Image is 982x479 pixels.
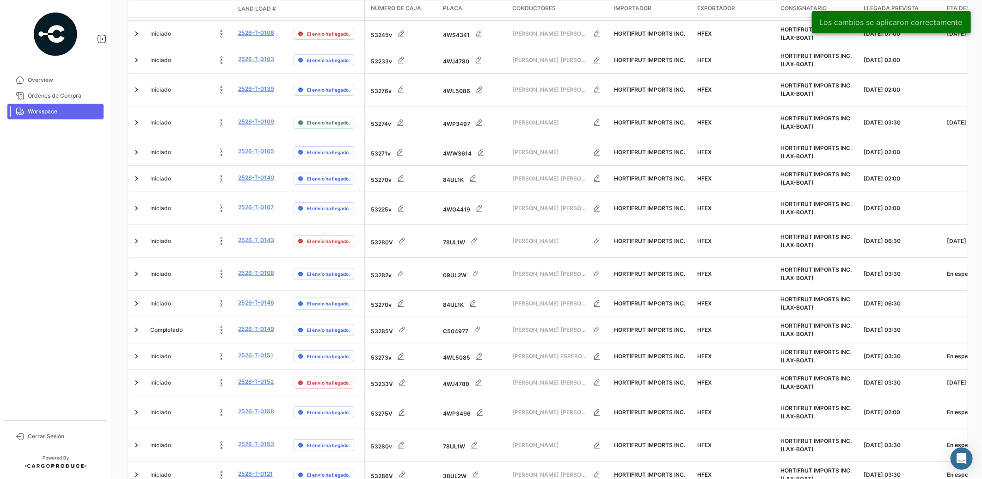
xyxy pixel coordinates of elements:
[150,270,171,278] span: Iniciado
[512,441,588,449] span: [PERSON_NAME]
[132,204,141,213] a: Expand/Collapse Row
[780,233,852,249] span: HORTIFRUT IMPORTS INC. (LAX-BOAT)
[443,347,505,366] div: 4WL5085
[512,86,588,94] span: [PERSON_NAME] [PERSON_NAME]
[780,115,852,130] span: HORTIFRUT IMPORTS INC. (LAX-BOAT)
[697,300,712,307] span: HFEX
[28,432,100,441] span: Cerrar Sesión
[864,86,900,93] span: [DATE] 02:00
[512,237,588,245] span: [PERSON_NAME]
[443,373,505,392] div: 4WJ4780
[697,86,712,93] span: HFEX
[307,326,350,334] span: El envío ha llegado.
[150,174,171,183] span: Iniciado
[777,0,860,17] datatable-header-cell: Consignatario
[697,4,735,12] span: Exportador
[697,471,712,478] span: HFEX
[864,471,901,478] span: [DATE] 03:30
[307,205,350,212] span: El envío ha llegado.
[864,149,900,156] span: [DATE] 02:00
[238,351,273,360] a: 2526-T-0151
[614,205,685,212] span: HORTIFRUT IMPORTS INC.
[7,104,104,119] a: Workspace
[238,29,274,37] a: 2526-T-0106
[614,30,685,37] span: HORTIFRUT IMPORTS INC.
[614,4,651,12] span: Importador
[307,353,350,360] span: El envío ha llegado.
[238,325,274,333] a: 2526-T-0149
[238,85,274,93] a: 2526-T-0139
[512,56,588,64] span: [PERSON_NAME] [PERSON_NAME]
[443,436,505,454] div: 78UL1W
[697,353,712,360] span: HFEX
[371,4,421,12] span: Número de Caja
[307,175,350,182] span: El envío ha llegado.
[238,174,274,182] a: 2526-T-0140
[443,25,505,43] div: 4WS4341
[132,352,141,361] a: Expand/Collapse Row
[614,409,685,416] span: HORTIFRUT IMPORTS INC.
[132,269,141,279] a: Expand/Collapse Row
[614,442,685,448] span: HORTIFRUT IMPORTS INC.
[307,149,350,156] span: El envío ha llegado.
[697,270,712,277] span: HFEX
[614,300,685,307] span: HORTIFRUT IMPORTS INC.
[614,379,685,386] span: HORTIFRUT IMPORTS INC.
[307,409,350,416] span: El envío ha llegado.
[780,348,852,364] span: HORTIFRUT IMPORTS INC. (LAX-BOAT)
[439,0,509,17] datatable-header-cell: Placa
[443,4,462,12] span: Placa
[697,379,712,386] span: HFEX
[864,237,901,244] span: [DATE] 06:30
[512,471,588,479] span: [PERSON_NAME] [PERSON_NAME]
[7,88,104,104] a: Órdenes de Compra
[150,56,171,64] span: Iniciado
[443,199,505,218] div: 4WG4419
[290,5,364,12] datatable-header-cell: Delay Status
[443,265,505,283] div: 09UL2W
[307,237,350,245] span: El envío ha llegado.
[28,76,100,84] span: Overview
[132,174,141,183] a: Expand/Collapse Row
[150,471,171,479] span: Iniciado
[864,56,900,63] span: [DATE] 02:00
[864,205,900,212] span: [DATE] 02:00
[780,171,852,186] span: HORTIFRUT IMPORTS INC. (LAX-BOAT)
[307,442,350,449] span: El envío ha llegado.
[132,148,141,157] a: Expand/Collapse Row
[238,147,274,156] a: 2526-T-0105
[864,379,901,386] span: [DATE] 03:30
[371,25,436,43] div: 53245v
[150,237,171,245] span: Iniciado
[150,441,171,449] span: Iniciado
[443,51,505,69] div: 4WJ4780
[132,299,141,308] a: Expand/Collapse Row
[512,174,588,183] span: [PERSON_NAME] [PERSON_NAME]
[150,299,171,308] span: Iniciado
[132,378,141,387] a: Expand/Collapse Row
[371,81,436,99] div: 53276v
[371,294,436,313] div: 53270v
[371,321,436,339] div: 53285V
[512,30,588,38] span: [PERSON_NAME] [PERSON_NAME]
[132,236,141,246] a: Expand/Collapse Row
[614,353,685,360] span: HORTIFRUT IMPORTS INC.
[307,379,350,386] span: El envío ha llegado.
[238,470,273,478] a: 2526-T-0121
[443,81,505,99] div: 4WL5086
[512,379,588,387] span: [PERSON_NAME] [PERSON_NAME]
[614,86,685,93] span: HORTIFRUT IMPORTS INC.
[371,265,436,283] div: 53282v
[238,118,274,126] a: 2526-T-0109
[780,4,827,12] span: Consignatario
[864,119,901,126] span: [DATE] 03:30
[443,143,505,162] div: 4WW3614
[307,56,350,64] span: El envío ha llegado.
[238,440,274,448] a: 2526-T-0153
[697,119,712,126] span: HFEX
[864,300,901,307] span: [DATE] 06:30
[780,266,852,281] span: HORTIFRUT IMPORTS INC. (LAX-BOAT)
[150,379,171,387] span: Iniciado
[150,86,171,94] span: Iniciado
[614,326,685,333] span: HORTIFRUT IMPORTS INC.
